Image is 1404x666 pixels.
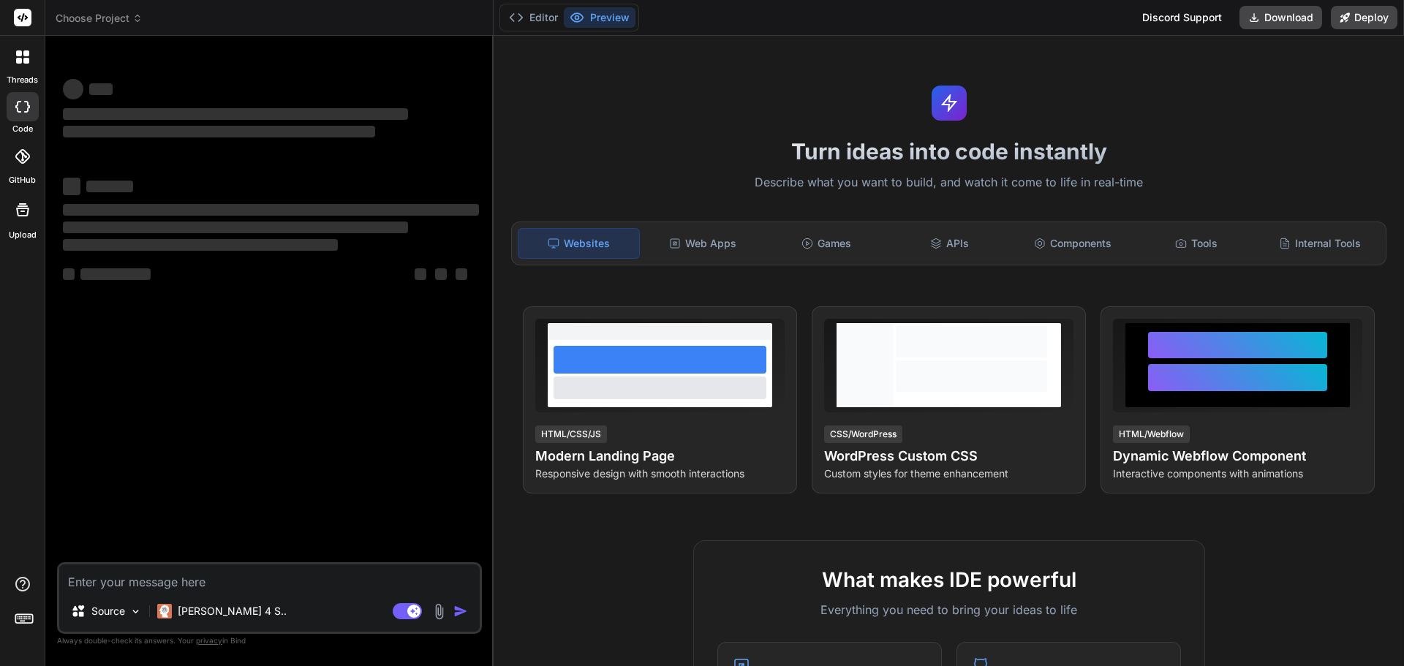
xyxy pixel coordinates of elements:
[564,7,635,28] button: Preview
[89,83,113,95] span: ‌
[1013,228,1133,259] div: Components
[63,178,80,195] span: ‌
[63,239,338,251] span: ‌
[86,181,133,192] span: ‌
[9,229,37,241] label: Upload
[1259,228,1380,259] div: Internal Tools
[91,604,125,618] p: Source
[453,604,468,618] img: icon
[889,228,1010,259] div: APIs
[63,204,479,216] span: ‌
[456,268,467,280] span: ‌
[7,74,38,86] label: threads
[63,268,75,280] span: ‌
[56,11,143,26] span: Choose Project
[824,425,902,443] div: CSS/WordPress
[1113,466,1362,481] p: Interactive components with animations
[1113,446,1362,466] h4: Dynamic Webflow Component
[1331,6,1397,29] button: Deploy
[1133,6,1231,29] div: Discord Support
[717,564,1181,595] h2: What makes IDE powerful
[415,268,426,280] span: ‌
[1113,425,1190,443] div: HTML/Webflow
[766,228,887,259] div: Games
[643,228,763,259] div: Web Apps
[178,604,287,618] p: [PERSON_NAME] 4 S..
[63,222,408,233] span: ‌
[196,636,222,645] span: privacy
[518,228,640,259] div: Websites
[1136,228,1257,259] div: Tools
[535,446,785,466] h4: Modern Landing Page
[1239,6,1322,29] button: Download
[502,138,1395,164] h1: Turn ideas into code instantly
[431,603,448,620] img: attachment
[9,174,36,186] label: GitHub
[535,425,607,443] div: HTML/CSS/JS
[63,79,83,99] span: ‌
[535,466,785,481] p: Responsive design with smooth interactions
[12,123,33,135] label: code
[57,634,482,648] p: Always double-check its answers. Your in Bind
[435,268,447,280] span: ‌
[824,466,1073,481] p: Custom styles for theme enhancement
[717,601,1181,618] p: Everything you need to bring your ideas to life
[824,446,1073,466] h4: WordPress Custom CSS
[157,604,172,618] img: Claude 4 Sonnet
[502,173,1395,192] p: Describe what you want to build, and watch it come to life in real-time
[129,605,142,618] img: Pick Models
[80,268,151,280] span: ‌
[503,7,564,28] button: Editor
[63,108,408,120] span: ‌
[63,126,375,137] span: ‌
